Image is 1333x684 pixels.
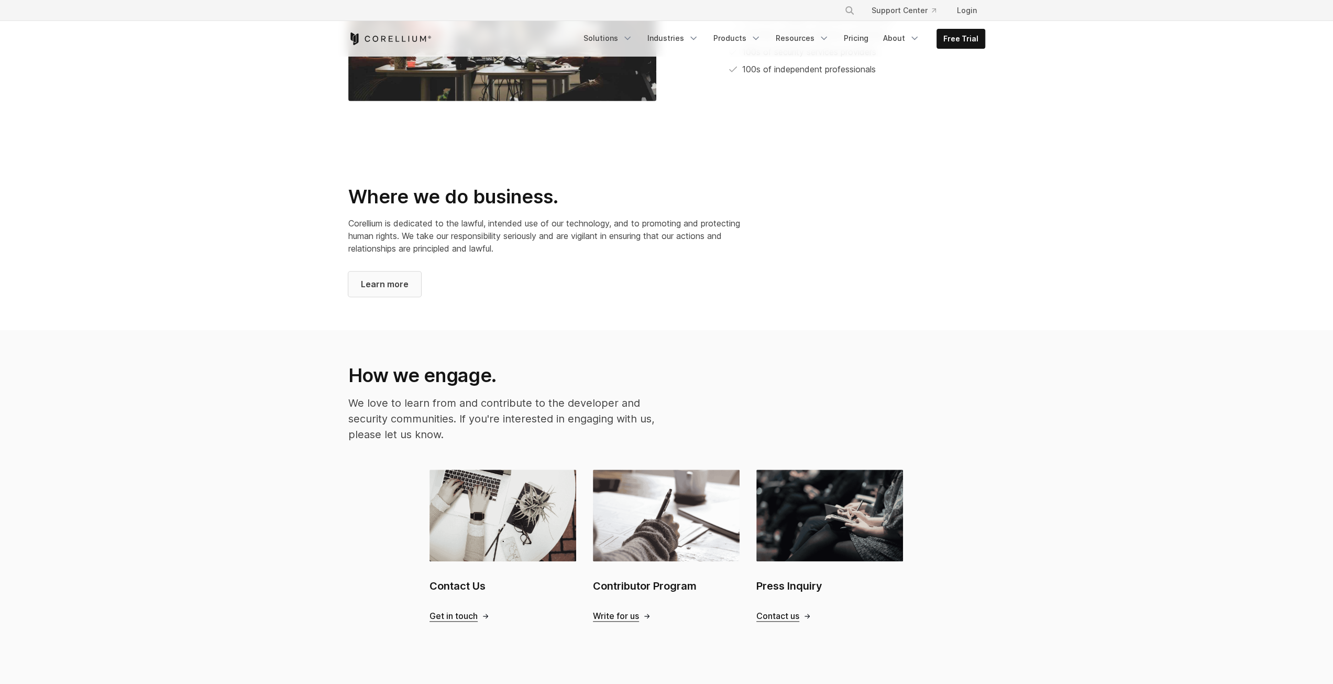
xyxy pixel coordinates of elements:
a: Solutions [577,29,639,48]
span: Write for us [593,611,639,622]
a: Products [707,29,767,48]
span: Corellium is dedicated to the lawful, intended use of our technology, and to promoting and protec... [348,218,740,254]
div: Navigation Menu [832,1,985,20]
h2: Contributor Program [593,578,740,594]
h2: Press Inquiry [756,578,903,594]
img: Contributor Program [593,470,740,561]
img: Contact Us [429,470,576,561]
img: Press Inquiry [756,470,903,561]
a: About [877,29,926,48]
a: Contributor Program Contributor Program Write for us [593,470,740,621]
span: Learn more [361,278,409,290]
a: Learn more [348,272,421,297]
a: Free Trial [937,29,985,48]
h2: How we engage. [348,364,656,387]
button: Search [840,1,859,20]
a: Press Inquiry Press Inquiry Contact us [756,470,903,621]
a: Support Center [863,1,944,20]
a: Resources [769,29,835,48]
a: Corellium Home [348,32,432,45]
li: 100s of independent professionals [729,63,985,76]
a: Pricing [838,29,875,48]
span: Contact us [756,611,799,622]
a: Login [949,1,985,20]
p: We love to learn from and contribute to the developer and security communities. If you're interes... [348,395,656,442]
a: Industries [641,29,705,48]
h2: Where we do business. [348,185,767,209]
a: Contact Us Contact Us Get in touch [429,470,576,621]
span: Get in touch [429,611,478,622]
div: Navigation Menu [577,29,985,49]
h2: Contact Us [429,578,576,594]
